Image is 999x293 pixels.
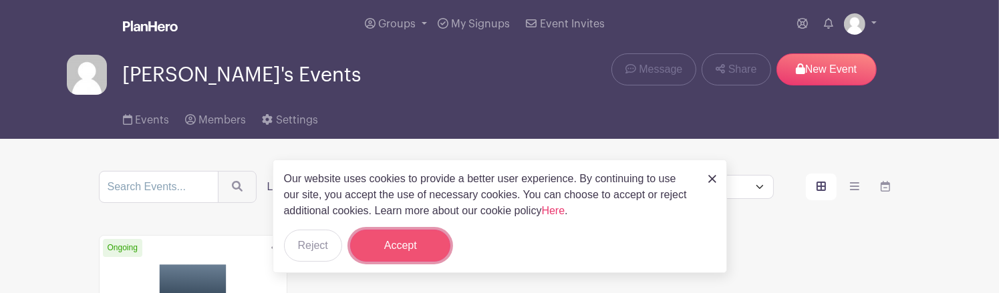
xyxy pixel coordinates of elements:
[728,61,757,77] span: Share
[284,230,342,262] button: Reject
[776,53,877,85] p: New Event
[844,13,865,35] img: default-ce2991bfa6775e67f084385cd625a349d9dcbb7a52a09fb2fda1e96e2d18dcdb.png
[99,171,219,203] input: Search Events...
[123,96,169,139] a: Events
[123,64,362,86] span: [PERSON_NAME]'s Events
[276,115,318,125] span: Settings
[198,115,246,125] span: Members
[702,53,770,85] a: Share
[267,179,483,195] div: filters
[185,96,246,139] a: Members
[540,19,605,29] span: Event Invites
[378,19,416,29] span: Groups
[451,19,510,29] span: My Signups
[639,61,682,77] span: Message
[708,175,716,183] img: close_button-5f87c8562297e5c2d7936805f587ecaba9071eb48480494691a3f1689db116b3.svg
[123,21,178,31] img: logo_white-6c42ec7e38ccf1d336a20a19083b03d10ae64f83f12c07503d8b9e83406b4c7d.svg
[67,55,107,95] img: default-ce2991bfa6775e67f084385cd625a349d9dcbb7a52a09fb2fda1e96e2d18dcdb.png
[806,174,901,200] div: order and view
[262,96,317,139] a: Settings
[542,205,565,216] a: Here
[284,171,694,219] p: Our website uses cookies to provide a better user experience. By continuing to use our site, you ...
[611,53,696,85] a: Message
[135,115,169,125] span: Events
[350,230,450,262] button: Accept
[267,179,339,195] label: Live Events (1)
